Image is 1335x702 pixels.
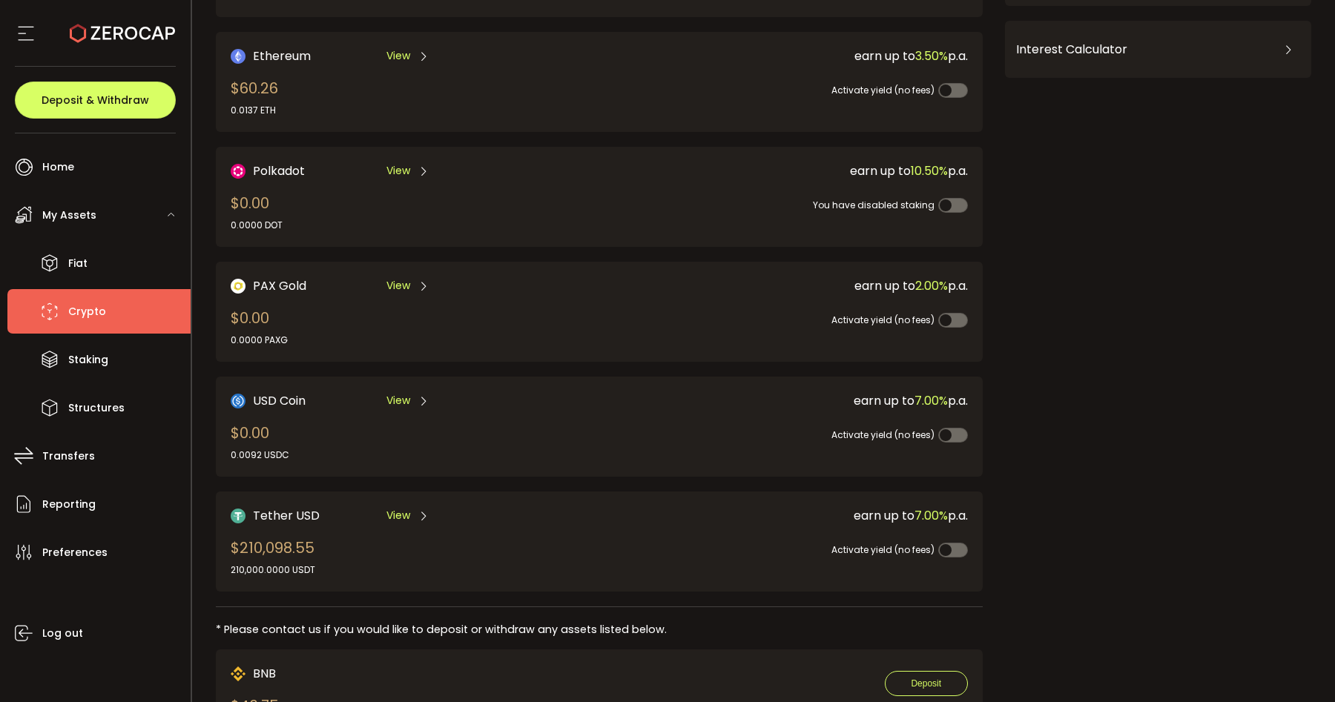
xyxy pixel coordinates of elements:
[911,678,941,689] span: Deposit
[68,301,106,322] span: Crypto
[386,163,410,179] span: View
[253,391,306,410] span: USD Coin
[831,314,934,326] span: Activate yield (no fees)
[253,47,311,65] span: Ethereum
[831,84,934,96] span: Activate yield (no fees)
[68,253,88,274] span: Fiat
[42,494,96,515] span: Reporting
[831,428,934,441] span: Activate yield (no fees)
[42,205,96,226] span: My Assets
[42,623,83,644] span: Log out
[386,48,410,64] span: View
[231,164,245,179] img: DOT
[1261,631,1335,702] iframe: Chat Widget
[231,334,288,347] div: 0.0000 PAXG
[592,162,968,180] div: earn up to p.a.
[231,77,278,117] div: $60.26
[42,95,149,105] span: Deposit & Withdraw
[253,162,305,180] span: Polkadot
[231,509,245,523] img: Tether USD
[15,82,176,119] button: Deposit & Withdraw
[231,563,315,577] div: 210,000.0000 USDT
[386,393,410,408] span: View
[231,666,245,681] img: bnb_bsc_portfolio.png
[911,162,948,179] span: 10.50%
[231,219,283,232] div: 0.0000 DOT
[231,49,245,64] img: Ethereum
[592,391,968,410] div: earn up to p.a.
[231,537,315,577] div: $210,098.55
[915,47,948,64] span: 3.50%
[68,349,108,371] span: Staking
[42,446,95,467] span: Transfers
[231,307,288,347] div: $0.00
[231,279,245,294] img: PAX Gold
[592,47,968,65] div: earn up to p.a.
[253,506,320,525] span: Tether USD
[42,542,108,563] span: Preferences
[231,422,289,462] div: $0.00
[68,397,125,419] span: Structures
[592,277,968,295] div: earn up to p.a.
[386,278,410,294] span: View
[231,192,283,232] div: $0.00
[885,671,968,696] button: Deposit
[253,664,276,683] span: BNB
[386,508,410,523] span: View
[1016,32,1300,67] div: Interest Calculator
[231,448,289,462] div: 0.0092 USDC
[831,543,934,556] span: Activate yield (no fees)
[915,277,948,294] span: 2.00%
[216,622,983,638] div: * Please contact us if you would like to deposit or withdraw any assets listed below.
[592,506,968,525] div: earn up to p.a.
[231,104,278,117] div: 0.0137 ETH
[914,392,948,409] span: 7.00%
[813,199,934,211] span: You have disabled staking
[914,507,948,524] span: 7.00%
[231,394,245,408] img: USD Coin
[42,156,74,178] span: Home
[253,277,306,295] span: PAX Gold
